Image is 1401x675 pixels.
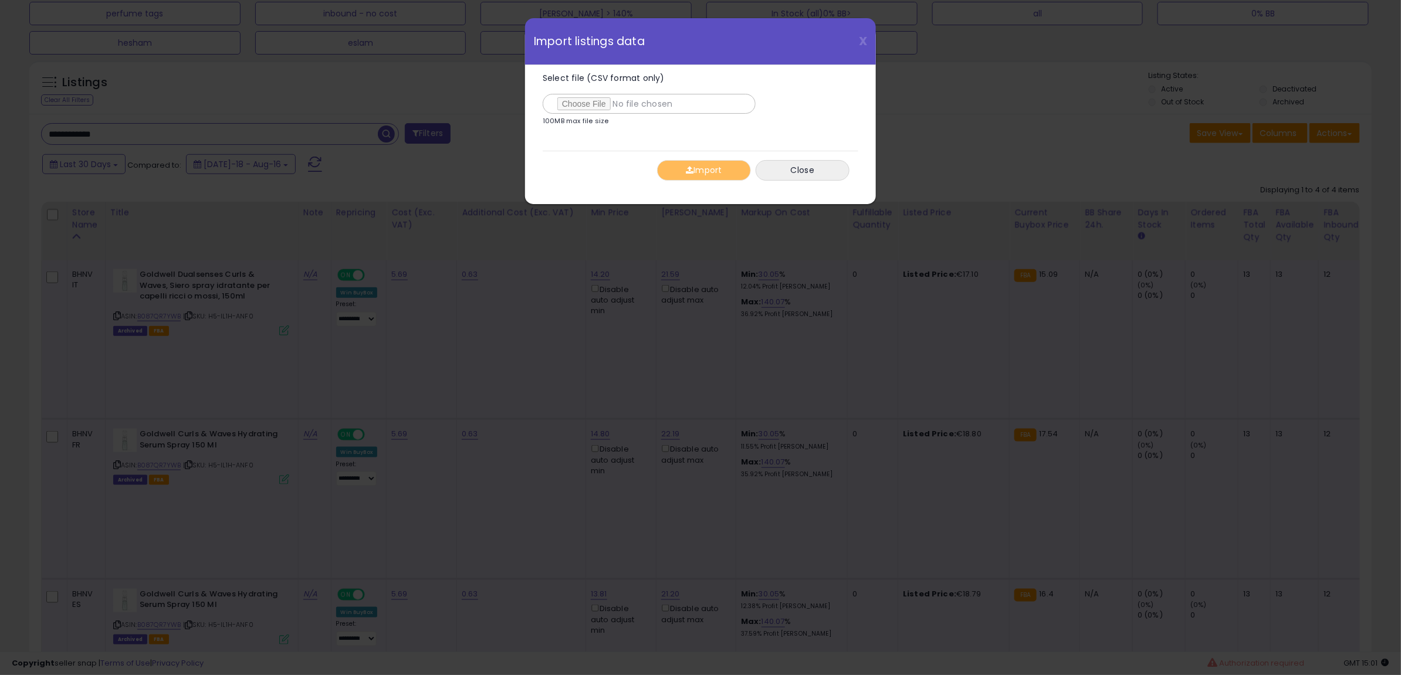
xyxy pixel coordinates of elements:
span: X [859,33,867,49]
p: 100MB max file size [543,118,609,124]
span: Select file (CSV format only) [543,72,665,84]
button: Close [756,160,850,181]
button: Import [657,160,751,181]
span: Import listings data [534,36,645,47]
